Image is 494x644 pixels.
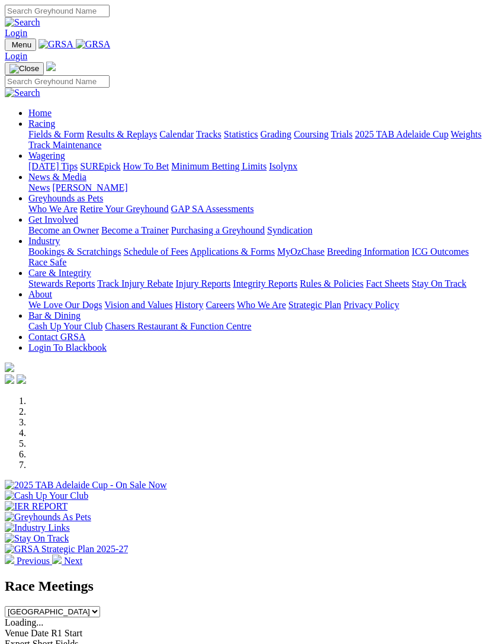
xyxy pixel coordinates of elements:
[28,182,489,193] div: News & Media
[28,225,99,235] a: Become an Owner
[206,300,235,310] a: Careers
[5,491,88,501] img: Cash Up Your Club
[52,556,82,566] a: Next
[196,129,222,139] a: Tracks
[237,300,286,310] a: Who We Are
[224,129,258,139] a: Statistics
[28,118,55,129] a: Racing
[28,225,489,236] div: Get Involved
[28,321,489,332] div: Bar & Dining
[12,40,31,49] span: Menu
[294,129,329,139] a: Coursing
[277,246,325,257] a: MyOzChase
[28,268,91,278] a: Care & Integrity
[5,75,110,88] input: Search
[86,129,157,139] a: Results & Replays
[327,246,409,257] a: Breeding Information
[171,225,265,235] a: Purchasing a Greyhound
[288,300,341,310] a: Strategic Plan
[105,321,251,331] a: Chasers Restaurant & Function Centre
[5,544,128,555] img: GRSA Strategic Plan 2025-27
[101,225,169,235] a: Become a Trainer
[28,310,81,321] a: Bar & Dining
[123,161,169,171] a: How To Bet
[331,129,352,139] a: Trials
[52,182,127,193] a: [PERSON_NAME]
[28,140,101,150] a: Track Maintenance
[5,480,167,491] img: 2025 TAB Adelaide Cup - On Sale Now
[175,278,230,289] a: Injury Reports
[5,17,40,28] img: Search
[39,39,73,50] img: GRSA
[28,278,489,289] div: Care & Integrity
[269,161,297,171] a: Isolynx
[28,204,78,214] a: Who We Are
[5,501,68,512] img: IER REPORT
[76,39,111,50] img: GRSA
[28,300,489,310] div: About
[28,257,66,267] a: Race Safe
[104,300,172,310] a: Vision and Values
[28,246,489,268] div: Industry
[28,332,85,342] a: Contact GRSA
[28,246,121,257] a: Bookings & Scratchings
[28,129,489,150] div: Racing
[233,278,297,289] a: Integrity Reports
[5,363,14,372] img: logo-grsa-white.png
[5,578,489,594] h2: Race Meetings
[51,628,82,638] span: R1 Start
[5,628,28,638] span: Venue
[5,28,27,38] a: Login
[123,246,188,257] a: Schedule of Fees
[28,236,60,246] a: Industry
[5,555,14,564] img: chevron-left-pager-white.svg
[28,300,102,310] a: We Love Our Dogs
[5,556,52,566] a: Previous
[261,129,291,139] a: Grading
[412,278,466,289] a: Stay On Track
[5,617,43,627] span: Loading...
[5,523,70,533] img: Industry Links
[344,300,399,310] a: Privacy Policy
[451,129,482,139] a: Weights
[28,108,52,118] a: Home
[28,172,86,182] a: News & Media
[46,62,56,71] img: logo-grsa-white.png
[190,246,275,257] a: Applications & Forms
[9,64,39,73] img: Close
[97,278,173,289] a: Track Injury Rebate
[5,5,110,17] input: Search
[28,289,52,299] a: About
[366,278,409,289] a: Fact Sheets
[31,628,49,638] span: Date
[28,193,103,203] a: Greyhounds as Pets
[28,161,489,172] div: Wagering
[28,150,65,161] a: Wagering
[80,161,120,171] a: SUREpick
[5,51,27,61] a: Login
[80,204,169,214] a: Retire Your Greyhound
[5,533,69,544] img: Stay On Track
[175,300,203,310] a: History
[171,161,267,171] a: Minimum Betting Limits
[28,129,84,139] a: Fields & Form
[5,39,36,51] button: Toggle navigation
[267,225,312,235] a: Syndication
[5,88,40,98] img: Search
[28,214,78,225] a: Get Involved
[28,182,50,193] a: News
[159,129,194,139] a: Calendar
[28,321,102,331] a: Cash Up Your Club
[17,374,26,384] img: twitter.svg
[300,278,364,289] a: Rules & Policies
[412,246,469,257] a: ICG Outcomes
[28,161,78,171] a: [DATE] Tips
[28,278,95,289] a: Stewards Reports
[28,204,489,214] div: Greyhounds as Pets
[52,555,62,564] img: chevron-right-pager-white.svg
[64,556,82,566] span: Next
[5,374,14,384] img: facebook.svg
[5,62,44,75] button: Toggle navigation
[28,342,107,353] a: Login To Blackbook
[17,556,50,566] span: Previous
